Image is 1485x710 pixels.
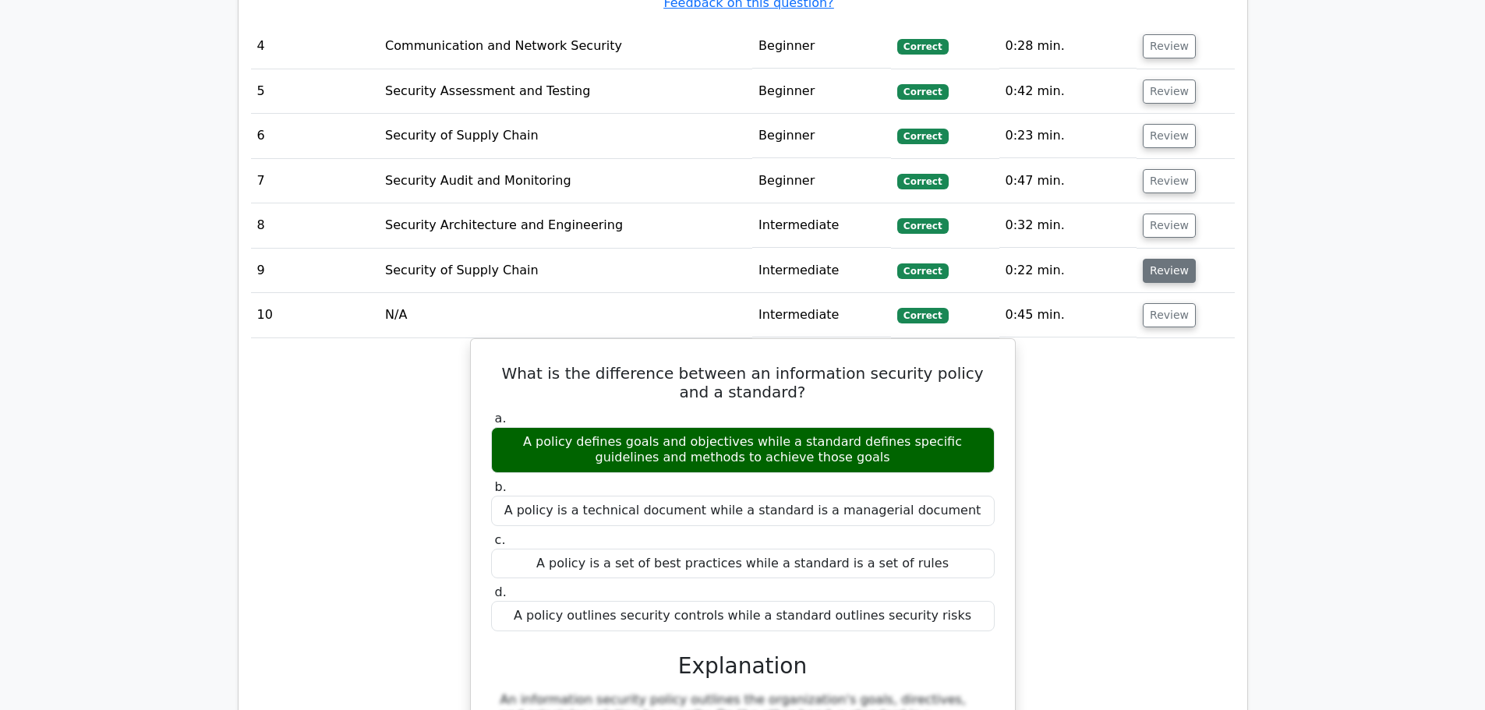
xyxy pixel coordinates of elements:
[999,159,1137,203] td: 0:47 min.
[379,159,752,203] td: Security Audit and Monitoring
[897,263,948,279] span: Correct
[251,69,380,114] td: 5
[379,249,752,293] td: Security of Supply Chain
[500,653,985,680] h3: Explanation
[752,69,891,114] td: Beginner
[379,24,752,69] td: Communication and Network Security
[1143,34,1196,58] button: Review
[491,549,995,579] div: A policy is a set of best practices while a standard is a set of rules
[897,308,948,323] span: Correct
[495,411,507,426] span: a.
[379,114,752,158] td: Security of Supply Chain
[752,24,891,69] td: Beginner
[1143,303,1196,327] button: Review
[379,203,752,248] td: Security Architecture and Engineering
[752,249,891,293] td: Intermediate
[251,249,380,293] td: 9
[251,24,380,69] td: 4
[1143,79,1196,104] button: Review
[251,203,380,248] td: 8
[251,293,380,337] td: 10
[999,249,1137,293] td: 0:22 min.
[491,427,995,474] div: A policy defines goals and objectives while a standard defines specific guidelines and methods to...
[251,159,380,203] td: 7
[897,174,948,189] span: Correct
[752,293,891,337] td: Intermediate
[1143,214,1196,238] button: Review
[752,203,891,248] td: Intermediate
[495,532,506,547] span: c.
[752,159,891,203] td: Beginner
[495,479,507,494] span: b.
[897,84,948,100] span: Correct
[897,129,948,144] span: Correct
[491,496,995,526] div: A policy is a technical document while a standard is a managerial document
[495,585,507,599] span: d.
[1143,169,1196,193] button: Review
[490,364,996,401] h5: What is the difference between an information security policy and a standard?
[999,69,1137,114] td: 0:42 min.
[379,69,752,114] td: Security Assessment and Testing
[491,601,995,631] div: A policy outlines security controls while a standard outlines security risks
[897,39,948,55] span: Correct
[999,24,1137,69] td: 0:28 min.
[752,114,891,158] td: Beginner
[1143,259,1196,283] button: Review
[379,293,752,337] td: N/A
[999,114,1137,158] td: 0:23 min.
[897,218,948,234] span: Correct
[999,203,1137,248] td: 0:32 min.
[999,293,1137,337] td: 0:45 min.
[1143,124,1196,148] button: Review
[251,114,380,158] td: 6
